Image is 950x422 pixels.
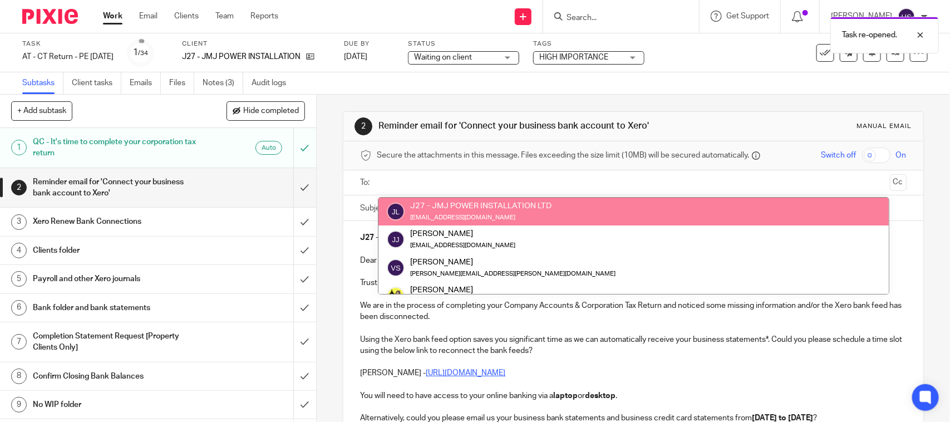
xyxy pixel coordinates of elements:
img: Pixie [22,9,78,24]
span: Secure the attachments in this message. Files exceeding the size limit (10MB) will be secured aut... [377,150,749,161]
a: Work [103,11,122,22]
a: Client tasks [72,72,121,94]
label: Status [408,40,519,48]
span: On [896,150,907,161]
div: 7 [11,334,27,350]
label: Due by [344,40,394,48]
button: Cc [890,174,907,191]
div: 2 [355,117,372,135]
div: Manual email [857,122,912,131]
span: HIGH IMPORTANCE [539,53,608,61]
span: Waiting on client [414,53,472,61]
h1: Reminder email for 'Connect your business bank account to Xero' [33,174,199,202]
button: + Add subtask [11,101,72,120]
img: svg%3E [387,259,405,277]
h1: Payroll and other Xero journals [33,271,199,287]
p: [PERSON_NAME] - [360,367,906,379]
div: 4 [11,243,27,258]
a: Audit logs [252,72,294,94]
strong: J27 - JMJ Power Installation Ltd [360,234,479,242]
h1: QC - It's time to complete your corporation tax return [33,134,199,162]
div: 1 [11,140,27,155]
p: Dear [PERSON_NAME], [360,255,906,266]
a: [URL][DOMAIN_NAME] [426,369,505,377]
img: svg%3E [387,230,405,248]
a: Clients [174,11,199,22]
a: Files [169,72,194,94]
div: 2 [11,180,27,195]
a: Team [215,11,234,22]
small: /34 [139,50,149,56]
p: Trusting all is well. [360,277,906,288]
div: 8 [11,369,27,384]
p: We are in the process of completing your Company Accounts & Corporation Tax Return and noticed so... [360,300,906,323]
h1: Confirm Closing Bank Balances [33,368,199,385]
h1: Reminder email for 'Connect your business bank account to Xero' [378,120,657,132]
div: 1 [134,46,149,59]
button: Hide completed [227,101,305,120]
a: Reports [250,11,278,22]
p: J27 - JMJ POWER INSTALLATION LTD [182,51,301,62]
img: svg%3E [898,8,915,26]
a: Notes (3) [203,72,243,94]
small: [EMAIL_ADDRESS][DOMAIN_NAME] [410,242,515,248]
span: [DATE] [344,53,367,61]
img: Bobo-Starbridge%201.jpg [387,287,405,305]
strong: [DATE] to [DATE] [752,414,813,422]
div: [PERSON_NAME] [410,228,515,239]
span: Hide completed [243,107,299,116]
a: Subtasks [22,72,63,94]
span: Switch off [821,150,857,161]
h1: Xero Renew Bank Connections [33,213,199,230]
h1: No WIP folder [33,396,199,413]
small: [EMAIL_ADDRESS][DOMAIN_NAME] [410,214,515,220]
div: 9 [11,397,27,413]
h1: Completion Statement Request [Property Clients Only] [33,328,199,356]
div: [PERSON_NAME] [410,256,616,267]
label: Client [182,40,330,48]
div: 3 [11,214,27,230]
a: Emails [130,72,161,94]
label: Subject: [360,203,389,214]
p: You will need to have access to your online banking via a or . [360,390,906,401]
strong: laptop [553,392,578,400]
strong: desktop [585,392,616,400]
div: Auto [255,141,282,155]
div: 6 [11,300,27,316]
p: Using the Xero bank feed option saves you significant time as we can automatically receive your b... [360,334,906,357]
h1: Clients folder [33,242,199,259]
p: Task re-opened. [842,30,897,41]
div: J27 - JMJ POWER INSTALLATION LTD [410,200,552,212]
div: 5 [11,271,27,287]
div: [PERSON_NAME] [410,284,565,296]
div: AT - CT Return - PE [DATE] [22,51,114,62]
div: AT - CT Return - PE 30-11-2024 [22,51,114,62]
label: To: [360,177,372,188]
small: [PERSON_NAME][EMAIL_ADDRESS][PERSON_NAME][DOMAIN_NAME] [410,271,616,277]
img: svg%3E [387,203,405,220]
label: Task [22,40,114,48]
h1: Bank folder and bank statements [33,300,199,316]
a: Email [139,11,157,22]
